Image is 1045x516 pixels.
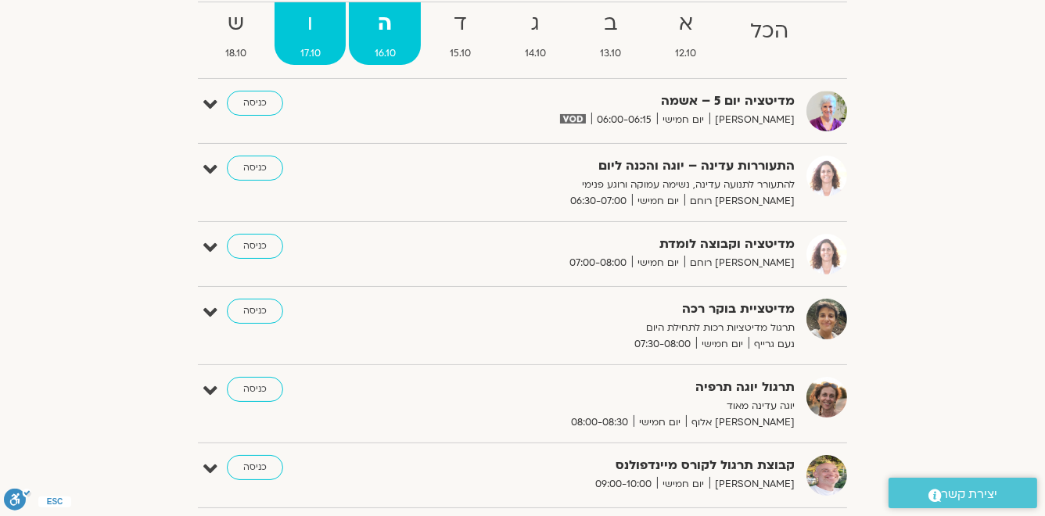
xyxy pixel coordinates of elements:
[942,484,998,505] span: יצירת קשר
[650,45,722,62] span: 12.10
[709,112,795,128] span: [PERSON_NAME]
[199,6,271,41] strong: ש
[411,234,795,255] strong: מדיטציה וקבוצה לומדת
[725,14,814,49] strong: הכל
[749,336,795,353] span: נעם גרייף
[227,156,283,181] a: כניסה
[500,6,572,41] strong: ג
[575,6,647,41] strong: ב
[650,6,722,41] strong: א
[199,45,271,62] span: 18.10
[590,476,657,493] span: 09:00-10:00
[411,398,795,414] p: יוגה עדינה מאוד
[199,2,271,65] a: ש18.10
[227,91,283,116] a: כניסה
[424,6,496,41] strong: ד
[500,45,572,62] span: 14.10
[411,177,795,193] p: להתעורר לתנועה עדינה, נשימה עמוקה ורוגע פנימי
[686,414,795,431] span: [PERSON_NAME] אלוף
[424,2,496,65] a: ד15.10
[565,193,632,210] span: 06:30-07:00
[591,112,657,128] span: 06:00-06:15
[725,2,814,65] a: הכל
[227,299,283,324] a: כניסה
[275,45,346,62] span: 17.10
[411,156,795,177] strong: התעוררות עדינה – יוגה והכנה ליום
[566,414,634,431] span: 08:00-08:30
[349,2,421,65] a: ה16.10
[411,455,795,476] strong: קבוצת תרגול לקורס מיינדפולנס
[411,91,795,112] strong: מדיטציה יום 5 – אשמה
[424,45,496,62] span: 15.10
[227,455,283,480] a: כניסה
[657,476,709,493] span: יום חמישי
[227,377,283,402] a: כניסה
[411,377,795,398] strong: תרגול יוגה תרפיה
[500,2,572,65] a: ג14.10
[275,2,346,65] a: ו17.10
[696,336,749,353] span: יום חמישי
[634,414,686,431] span: יום חמישי
[349,45,421,62] span: 16.10
[227,234,283,259] a: כניסה
[684,255,795,271] span: [PERSON_NAME] רוחם
[349,6,421,41] strong: ה
[560,114,586,124] img: vodicon
[650,2,722,65] a: א12.10
[629,336,696,353] span: 07:30-08:00
[575,45,647,62] span: 13.10
[275,6,346,41] strong: ו
[632,193,684,210] span: יום חמישי
[889,478,1037,508] a: יצירת קשר
[684,193,795,210] span: [PERSON_NAME] רוחם
[632,255,684,271] span: יום חמישי
[657,112,709,128] span: יום חמישי
[709,476,795,493] span: [PERSON_NAME]
[411,320,795,336] p: תרגול מדיטציות רכות לתחילת היום
[411,299,795,320] strong: מדיטציית בוקר רכה
[575,2,647,65] a: ב13.10
[564,255,632,271] span: 07:00-08:00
